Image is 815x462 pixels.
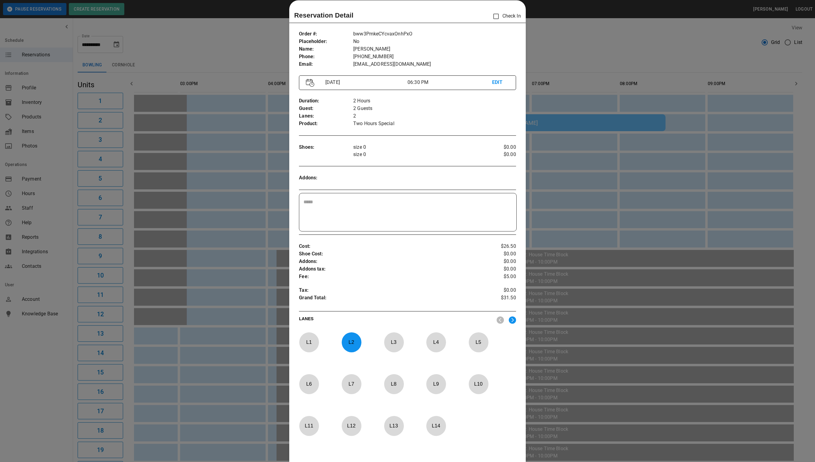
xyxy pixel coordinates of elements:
[407,79,492,86] p: 06:30 PM
[299,120,353,128] p: Product :
[353,53,516,61] p: [PHONE_NUMBER]
[299,316,492,324] p: LANES
[480,258,516,265] p: $0.00
[480,144,516,151] p: $0.00
[323,79,407,86] p: [DATE]
[299,258,480,265] p: Addons :
[480,243,516,250] p: $26.50
[480,151,516,158] p: $0.00
[299,144,353,151] p: Shoes :
[299,174,353,182] p: Addons :
[426,419,446,433] p: L 14
[299,45,353,53] p: Name :
[426,377,446,391] p: L 9
[353,61,516,68] p: [EMAIL_ADDRESS][DOMAIN_NAME]
[497,316,504,324] img: nav_left.svg
[353,151,480,158] p: size 0
[353,144,480,151] p: size 0
[299,38,353,45] p: Placeholder :
[299,294,480,303] p: Grand Total :
[299,243,480,250] p: Cost :
[468,377,488,391] p: L 10
[299,61,353,68] p: Email :
[341,377,361,391] p: L 7
[480,273,516,281] p: $5.00
[353,97,516,105] p: 2 Hours
[299,265,480,273] p: Addons tax :
[353,45,516,53] p: [PERSON_NAME]
[384,377,404,391] p: L 8
[341,419,361,433] p: L 12
[299,273,480,281] p: Fee :
[299,112,353,120] p: Lanes :
[353,112,516,120] p: 2
[509,316,516,324] img: right.svg
[426,335,446,349] p: L 4
[353,105,516,112] p: 2 Guests
[294,10,354,20] p: Reservation Detail
[384,419,404,433] p: L 13
[353,38,516,45] p: No
[480,287,516,294] p: $0.00
[299,30,353,38] p: Order # :
[492,79,509,86] p: EDIT
[480,294,516,303] p: $31.50
[353,30,516,38] p: bww3PmkeCYcvaxOnhPxO
[299,377,319,391] p: L 6
[299,97,353,105] p: Duration :
[299,419,319,433] p: L 11
[299,53,353,61] p: Phone :
[480,265,516,273] p: $0.00
[384,335,404,349] p: L 3
[299,105,353,112] p: Guest :
[468,335,488,349] p: L 5
[306,79,314,87] img: Vector
[490,10,521,23] p: Check In
[299,335,319,349] p: L 1
[299,287,480,294] p: Tax :
[341,335,361,349] p: L 2
[480,250,516,258] p: $0.00
[299,250,480,258] p: Shoe Cost :
[353,120,516,128] p: Two Hours Special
